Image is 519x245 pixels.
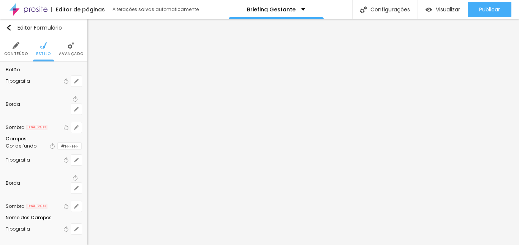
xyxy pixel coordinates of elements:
img: Icone [360,6,367,13]
div: Editor de páginas [51,7,105,12]
div: Botão [6,68,82,72]
div: Sombra [6,204,25,209]
div: Editar Formulário [6,25,62,31]
div: Tipografia [6,227,62,231]
iframe: Editor [87,19,519,245]
div: Campos [6,137,82,141]
span: Avançado [59,52,83,56]
button: Publicar [468,2,511,17]
div: Borda [6,181,71,185]
div: Alterações salvas automaticamente [112,7,200,12]
span: Conteúdo [4,52,28,56]
span: DESATIVADO [26,125,47,130]
img: Icone [13,42,19,49]
div: Tipografia [6,79,62,83]
div: Nome dos Campos [6,215,82,220]
img: view-1.svg [426,6,432,13]
button: Visualizar [418,2,468,17]
img: Icone [68,42,74,49]
span: DESATIVADO [26,204,47,209]
img: Icone [6,25,12,31]
p: Briefing Gestante [247,7,296,12]
span: Visualizar [436,6,460,13]
div: Borda [6,102,71,107]
div: Cor de fundo [6,144,36,148]
div: Sombra [6,125,25,130]
span: Publicar [479,6,500,13]
img: Icone [40,42,47,49]
div: Tipografia [6,158,62,162]
span: Estilo [36,52,51,56]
